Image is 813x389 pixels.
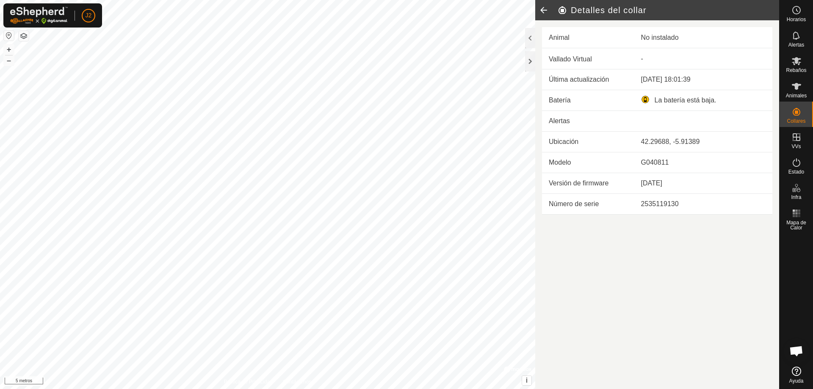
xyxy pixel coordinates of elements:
[641,200,679,207] font: 2535119130
[655,97,716,104] font: La batería está baja.
[786,220,806,231] font: Mapa de Calor
[283,379,311,385] font: Contáctenos
[86,12,92,19] font: J2
[549,34,570,41] font: Animal
[549,76,609,83] font: Última actualización
[641,138,700,145] font: 42.29688, -5.91389
[549,55,592,62] font: Vallado Virtual
[224,379,273,385] font: Política de Privacidad
[786,93,807,99] font: Animales
[283,378,311,386] a: Contáctenos
[788,169,804,175] font: Estado
[791,194,801,200] font: Infra
[7,45,11,54] font: +
[789,378,804,384] font: Ayuda
[641,55,643,62] font: -
[787,17,806,22] font: Horarios
[10,7,68,24] img: Logotipo de Gallagher
[784,338,809,364] div: Chat abierto
[786,67,806,73] font: Rebaños
[549,159,571,166] font: Modelo
[4,55,14,66] button: –
[549,200,599,207] font: Número de serie
[7,56,11,65] font: –
[522,376,531,385] button: i
[571,6,647,15] font: Detalles del collar
[549,97,571,104] font: Batería
[780,363,813,387] a: Ayuda
[549,117,570,124] font: Alertas
[641,159,669,166] font: G040811
[19,31,29,41] button: Capas del Mapa
[641,179,662,187] font: [DATE]
[526,377,528,384] font: i
[549,138,578,145] font: Ubicación
[224,378,273,386] a: Política de Privacidad
[787,118,805,124] font: Collares
[641,34,679,41] font: No instalado
[549,179,608,187] font: Versión de firmware
[4,30,14,41] button: Restablecer Mapa
[788,42,804,48] font: Alertas
[4,44,14,55] button: +
[791,143,801,149] font: VVs
[641,76,691,83] font: [DATE] 18:01:39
